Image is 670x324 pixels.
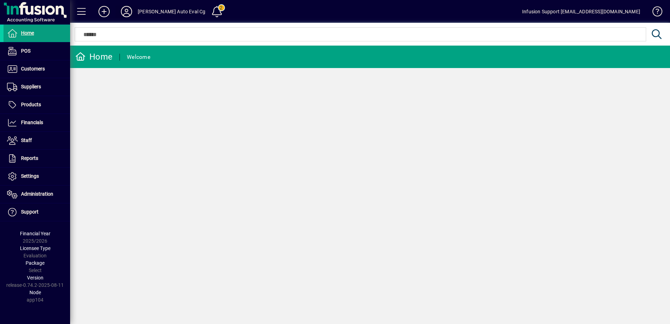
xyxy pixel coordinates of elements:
span: Support [21,209,39,215]
div: Home [75,51,112,62]
span: Products [21,102,41,107]
a: Knowledge Base [647,1,661,24]
a: Customers [4,60,70,78]
a: Administration [4,185,70,203]
span: Settings [21,173,39,179]
span: Financials [21,120,43,125]
span: Suppliers [21,84,41,89]
span: POS [21,48,30,54]
span: Administration [21,191,53,197]
a: Products [4,96,70,114]
div: [PERSON_NAME] Auto Eval Cg [138,6,206,17]
a: Settings [4,168,70,185]
span: Licensee Type [20,245,50,251]
a: Reports [4,150,70,167]
a: Staff [4,132,70,149]
button: Profile [115,5,138,18]
span: Staff [21,137,32,143]
span: Customers [21,66,45,72]
span: Home [21,30,34,36]
span: Node [29,290,41,295]
span: Reports [21,155,38,161]
a: Suppliers [4,78,70,96]
button: Add [93,5,115,18]
a: Financials [4,114,70,131]
a: Support [4,203,70,221]
div: Welcome [127,52,150,63]
span: Package [26,260,45,266]
div: Infusion Support [EMAIL_ADDRESS][DOMAIN_NAME] [522,6,640,17]
span: Version [27,275,43,281]
span: Financial Year [20,231,50,236]
a: POS [4,42,70,60]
